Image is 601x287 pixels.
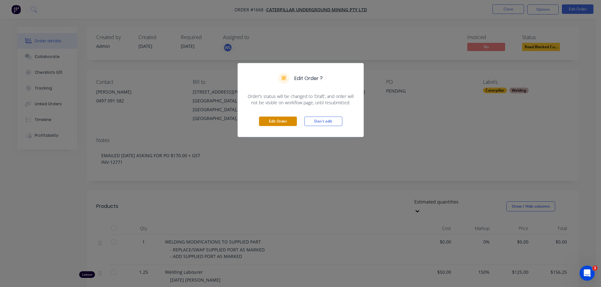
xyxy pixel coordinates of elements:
span: Order’s status will be changed to ‘Draft’, and order will not be visible on workflow page, until ... [245,93,356,106]
span: 1 [592,266,598,271]
iframe: Intercom live chat [580,266,595,281]
button: Edit Order [259,117,297,126]
button: Don't edit [304,117,342,126]
h5: Edit Order ? [294,75,323,82]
